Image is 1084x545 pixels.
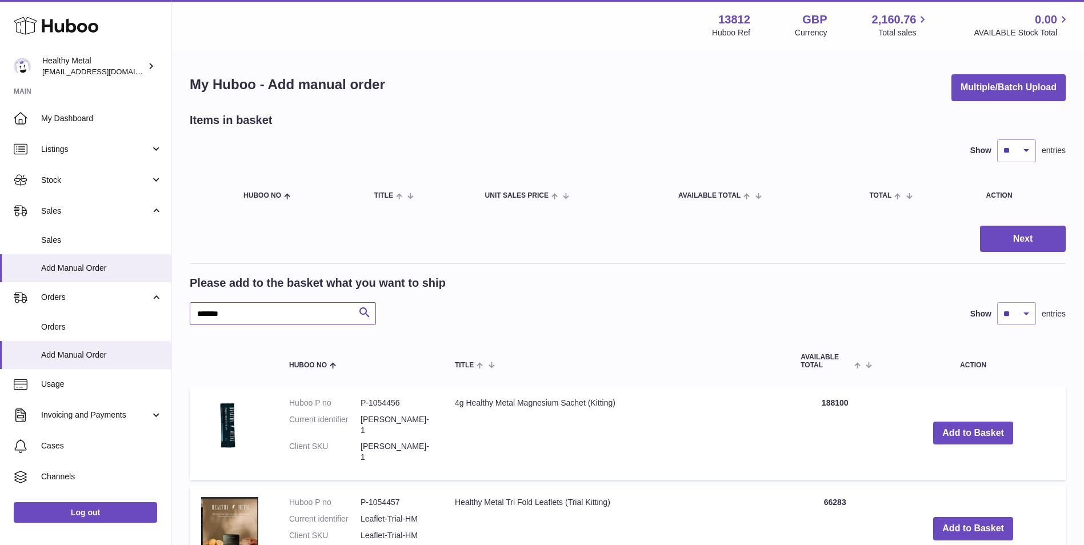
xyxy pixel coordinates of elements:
[374,192,393,199] span: Title
[41,322,162,332] span: Orders
[878,27,929,38] span: Total sales
[42,55,145,77] div: Healthy Metal
[14,58,31,75] img: internalAdmin-13812@internal.huboo.com
[41,471,162,482] span: Channels
[41,379,162,390] span: Usage
[289,441,361,463] dt: Client SKU
[802,12,827,27] strong: GBP
[41,410,150,420] span: Invoicing and Payments
[970,308,991,319] label: Show
[190,275,446,291] h2: Please add to the basket what you want to ship
[1042,308,1066,319] span: entries
[361,414,432,436] dd: [PERSON_NAME]-1
[41,175,150,186] span: Stock
[41,206,150,217] span: Sales
[455,362,474,369] span: Title
[485,192,549,199] span: Unit Sales Price
[933,517,1013,540] button: Add to Basket
[872,12,917,27] span: 2,160.76
[361,497,432,508] dd: P-1054457
[201,398,258,452] img: 4g Healthy Metal Magnesium Sachet (Kitting)
[1042,145,1066,156] span: entries
[881,342,1066,380] th: Action
[678,192,741,199] span: AVAILABLE Total
[1035,12,1057,27] span: 0.00
[289,530,361,541] dt: Client SKU
[42,67,168,76] span: [EMAIL_ADDRESS][DOMAIN_NAME]
[14,502,157,523] a: Log out
[289,362,327,369] span: Huboo no
[872,12,930,38] a: 2,160.76 Total sales
[986,192,1054,199] div: Action
[41,350,162,360] span: Add Manual Order
[41,292,150,303] span: Orders
[933,422,1013,445] button: Add to Basket
[718,12,750,27] strong: 13812
[789,386,881,480] td: 188100
[361,398,432,408] dd: P-1054456
[41,144,150,155] span: Listings
[289,398,361,408] dt: Huboo P no
[41,263,162,274] span: Add Manual Order
[41,440,162,451] span: Cases
[980,226,1066,253] button: Next
[41,113,162,124] span: My Dashboard
[361,441,432,463] dd: [PERSON_NAME]-1
[289,514,361,524] dt: Current identifier
[190,113,273,128] h2: Items in basket
[289,414,361,436] dt: Current identifier
[869,192,891,199] span: Total
[974,27,1070,38] span: AVAILABLE Stock Total
[712,27,750,38] div: Huboo Ref
[190,75,385,94] h1: My Huboo - Add manual order
[41,235,162,246] span: Sales
[951,74,1066,101] button: Multiple/Batch Upload
[801,354,851,368] span: AVAILABLE Total
[289,497,361,508] dt: Huboo P no
[443,386,789,480] td: 4g Healthy Metal Magnesium Sachet (Kitting)
[974,12,1070,38] a: 0.00 AVAILABLE Stock Total
[795,27,827,38] div: Currency
[361,514,432,524] dd: Leaflet-Trial-HM
[361,530,432,541] dd: Leaflet-Trial-HM
[243,192,281,199] span: Huboo no
[970,145,991,156] label: Show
